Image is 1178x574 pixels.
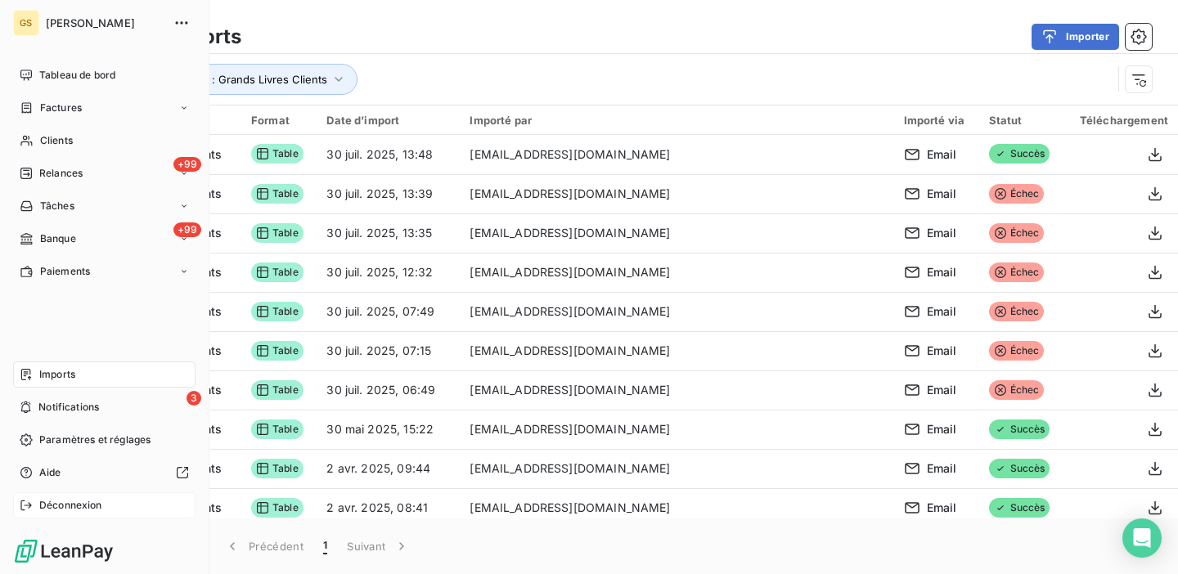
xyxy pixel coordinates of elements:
[214,529,313,563] button: Précédent
[460,410,893,449] td: [EMAIL_ADDRESS][DOMAIN_NAME]
[927,460,957,477] span: Email
[927,500,957,516] span: Email
[40,101,82,115] span: Factures
[40,199,74,213] span: Tâches
[251,114,307,127] div: Format
[39,166,83,181] span: Relances
[116,64,357,95] button: Type d’import : Grands Livres Clients
[251,262,303,282] span: Table
[40,133,73,148] span: Clients
[326,114,450,127] div: Date d’import
[39,498,102,513] span: Déconnexion
[317,135,460,174] td: 30 juil. 2025, 13:48
[989,114,1054,127] div: Statut
[251,302,303,321] span: Table
[470,114,883,127] div: Importé par
[904,114,969,127] div: Importé via
[989,144,1050,164] span: Succès
[460,174,893,213] td: [EMAIL_ADDRESS][DOMAIN_NAME]
[251,184,303,204] span: Table
[927,382,957,398] span: Email
[989,302,1045,321] span: Échec
[39,465,61,480] span: Aide
[251,419,303,439] span: Table
[460,449,893,488] td: [EMAIL_ADDRESS][DOMAIN_NAME]
[989,184,1045,204] span: Échec
[460,370,893,410] td: [EMAIL_ADDRESS][DOMAIN_NAME]
[460,253,893,292] td: [EMAIL_ADDRESS][DOMAIN_NAME]
[317,488,460,527] td: 2 avr. 2025, 08:41
[927,303,957,320] span: Email
[323,538,327,554] span: 1
[39,68,115,83] span: Tableau de bord
[460,292,893,331] td: [EMAIL_ADDRESS][DOMAIN_NAME]
[39,367,75,382] span: Imports
[317,331,460,370] td: 30 juil. 2025, 07:15
[1122,518,1162,558] div: Open Intercom Messenger
[38,400,99,415] span: Notifications
[460,213,893,253] td: [EMAIL_ADDRESS][DOMAIN_NAME]
[251,459,303,478] span: Table
[40,231,76,246] span: Banque
[460,135,893,174] td: [EMAIL_ADDRESS][DOMAIN_NAME]
[173,222,201,237] span: +99
[927,343,957,359] span: Email
[39,433,151,447] span: Paramètres et réglages
[1032,24,1119,50] button: Importer
[1074,114,1168,127] div: Téléchargement
[460,331,893,370] td: [EMAIL_ADDRESS][DOMAIN_NAME]
[337,529,420,563] button: Suivant
[46,16,164,29] span: [PERSON_NAME]
[317,213,460,253] td: 30 juil. 2025, 13:35
[13,460,196,486] a: Aide
[989,341,1045,361] span: Échec
[927,186,957,202] span: Email
[13,538,115,564] img: Logo LeanPay
[13,10,39,36] div: GS
[927,264,957,280] span: Email
[927,146,957,163] span: Email
[251,380,303,400] span: Table
[989,262,1045,282] span: Échec
[251,223,303,243] span: Table
[140,73,327,86] span: Type d’import : Grands Livres Clients
[40,264,90,279] span: Paiements
[317,174,460,213] td: 30 juil. 2025, 13:39
[927,421,957,437] span: Email
[989,380,1045,400] span: Échec
[989,459,1050,478] span: Succès
[989,223,1045,243] span: Échec
[927,225,957,241] span: Email
[251,144,303,164] span: Table
[251,341,303,361] span: Table
[989,498,1050,518] span: Succès
[317,410,460,449] td: 30 mai 2025, 15:22
[317,253,460,292] td: 30 juil. 2025, 12:32
[317,292,460,331] td: 30 juil. 2025, 07:49
[460,488,893,527] td: [EMAIL_ADDRESS][DOMAIN_NAME]
[317,449,460,488] td: 2 avr. 2025, 09:44
[187,391,201,406] span: 3
[317,370,460,410] td: 30 juil. 2025, 06:49
[251,498,303,518] span: Table
[173,157,201,172] span: +99
[989,419,1050,439] span: Succès
[313,529,337,563] button: 1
